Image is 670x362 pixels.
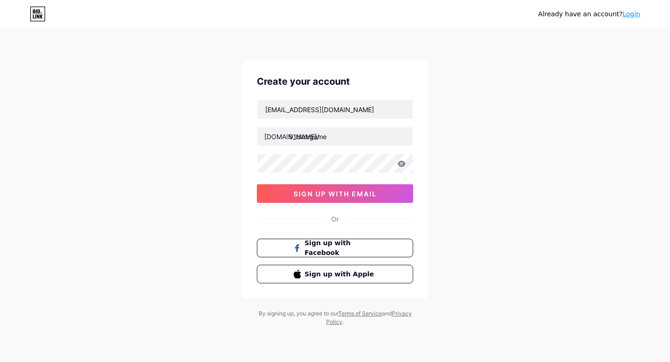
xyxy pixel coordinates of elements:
[257,127,413,146] input: username
[305,269,377,279] span: Sign up with Apple
[264,132,319,141] div: [DOMAIN_NAME]/
[256,309,414,326] div: By signing up, you agree to our and .
[331,214,339,224] div: Or
[257,239,413,257] button: Sign up with Facebook
[305,238,377,258] span: Sign up with Facebook
[538,9,640,19] div: Already have an account?
[257,265,413,283] button: Sign up with Apple
[338,310,382,317] a: Terms of Service
[294,190,377,198] span: sign up with email
[257,74,413,88] div: Create your account
[257,100,413,119] input: Email
[257,184,413,203] button: sign up with email
[623,10,640,18] a: Login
